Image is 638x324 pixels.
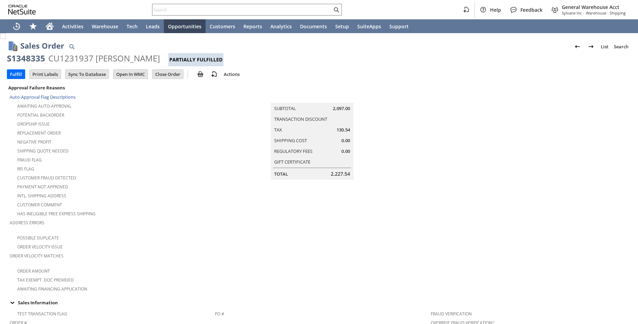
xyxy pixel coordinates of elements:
a: Recent Records [8,19,25,33]
a: Tax Exempt. Doc Provided [17,277,74,283]
span: General Warehouse Acct [562,4,626,10]
a: Gift Certificate [274,159,310,165]
a: Total [274,171,288,177]
img: print.svg [196,70,205,78]
a: Fraud Verification [431,311,472,317]
div: S1348335 [7,53,45,64]
span: Setup [335,23,349,30]
a: Payment not approved [17,184,68,190]
td: Sales Information [7,298,631,307]
a: Shipping Cost [274,137,307,144]
span: Sylvane Inc [562,10,582,16]
span: Documents [300,23,327,30]
span: Leads [146,23,160,30]
span: Customers [210,23,235,30]
a: Address Errors [10,220,44,226]
svg: Recent Records [12,22,21,30]
a: Opportunities [164,19,206,33]
span: Feedback [520,7,542,13]
input: Sync To Database [66,70,109,79]
a: Support [385,19,413,33]
a: Awaiting Financing Application [17,286,87,292]
a: Transaction Discount [274,116,327,122]
div: Shortcuts [25,19,41,33]
span: 0.00 [341,137,350,144]
a: Test Transaction Flag [17,311,67,317]
a: Home [41,19,58,33]
a: Search [611,41,631,52]
input: Close Order [152,70,183,79]
a: Potential Backorder [17,112,64,118]
span: Warehouse [92,23,118,30]
a: Fraud Flag [17,157,42,163]
a: Customer Comment [17,202,62,208]
a: Documents [296,19,331,33]
a: Setup [331,19,353,33]
svg: Shortcuts [29,22,37,30]
img: add-record.svg [210,70,218,78]
img: Quick Find [68,42,76,51]
a: Subtotal [274,105,296,111]
span: - [583,10,585,16]
span: Tech [127,23,138,30]
a: Negative Profit [17,139,51,145]
a: Order Amount [17,268,50,274]
a: Dropship Issue [17,121,50,127]
caption: Summary [271,92,353,103]
a: Customer Fraud Detected [17,175,76,181]
svg: Search [332,6,340,14]
a: Shipping Quote Needed [17,148,69,154]
a: Tax [274,127,282,133]
img: Previous [573,42,581,51]
span: 130.54 [337,127,350,133]
div: Partially Fulfilled [168,53,223,66]
span: Support [389,23,409,30]
a: Order Velocity Issue [17,244,63,250]
a: Replacement Order [17,130,61,136]
input: Open In WMC [113,70,148,79]
svg: logo [8,5,36,14]
a: SuiteApps [353,19,385,33]
a: Customers [206,19,239,33]
a: Tech [122,19,142,33]
a: Activities [58,19,88,33]
a: Actions [221,71,242,77]
div: Sales Information [7,298,628,307]
a: Reports [239,19,266,33]
span: Warehouse - Shipping [586,10,626,16]
a: RIS flag [17,166,34,172]
a: List [598,41,611,52]
span: 2,097.00 [333,105,350,112]
span: Activities [62,23,83,30]
span: 2,227.54 [331,170,350,177]
input: Print Labels [30,70,61,79]
span: Analytics [270,23,292,30]
span: Reports [243,23,262,30]
span: SuiteApps [357,23,381,30]
svg: Home [46,22,54,30]
a: Regulatory Fees [274,148,312,154]
span: Opportunities [168,23,201,30]
a: Leads [142,19,164,33]
a: Intl. Shipping Address [17,193,66,199]
a: Auto-Approval Flag Descriptions [10,94,76,100]
div: CU1231937 [PERSON_NAME] [48,53,160,64]
img: Next [587,42,595,51]
span: 0.00 [341,148,350,155]
a: Possible Duplicate [17,235,59,241]
a: Order Velocity Matches [10,253,63,259]
input: Search [152,6,332,14]
input: Fulfill [7,70,25,79]
div: Approval Failure Reasons [7,83,212,92]
a: PO # [215,311,224,317]
a: Awaiting Auto-Approval [17,103,71,109]
span: Help [490,7,501,13]
h1: Sales Order [20,40,64,51]
a: Has Ineligible Free Express Shipping [17,211,96,217]
a: Warehouse [88,19,122,33]
a: Analytics [266,19,296,33]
